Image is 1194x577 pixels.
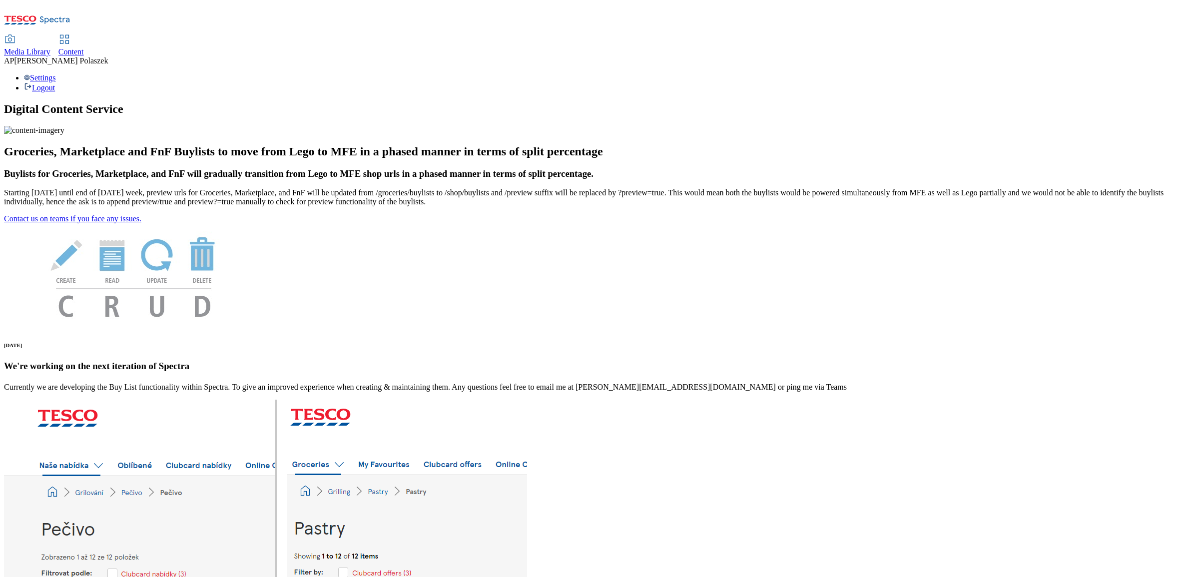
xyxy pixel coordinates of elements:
[4,188,1190,206] p: Starting [DATE] until end of [DATE] week, preview urls for Groceries, Marketplace, and FnF will b...
[58,47,84,56] span: Content
[4,342,1190,348] h6: [DATE]
[4,35,50,56] a: Media Library
[24,73,56,82] a: Settings
[4,168,1190,179] h3: Buylists for Groceries, Marketplace, and FnF will gradually transition from Lego to MFE shop urls...
[4,223,264,328] img: News Image
[4,56,14,65] span: AP
[14,56,108,65] span: [PERSON_NAME] Polaszek
[58,35,84,56] a: Content
[4,102,1190,116] h1: Digital Content Service
[4,126,64,135] img: content-imagery
[4,145,1190,158] h2: Groceries, Marketplace and FnF Buylists to move from Lego to MFE in a phased manner in terms of s...
[4,361,1190,372] h3: We're working on the next iteration of Spectra
[4,47,50,56] span: Media Library
[24,83,55,92] a: Logout
[4,383,1190,392] p: Currently we are developing the Buy List functionality within Spectra. To give an improved experi...
[4,214,141,223] a: Contact us on teams if you face any issues.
